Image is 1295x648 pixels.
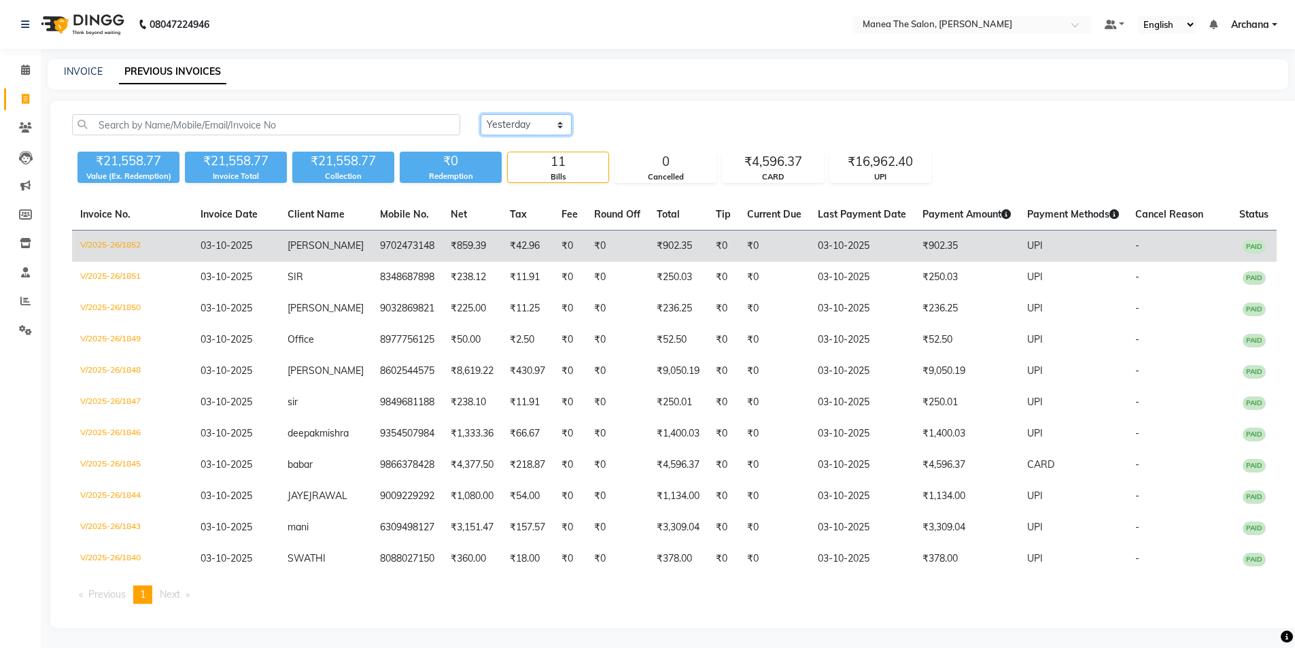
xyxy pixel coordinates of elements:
[553,262,586,293] td: ₹0
[586,324,649,356] td: ₹0
[72,231,192,262] td: V/2025-26/1852
[708,481,739,512] td: ₹0
[830,152,931,171] div: ₹16,962.40
[739,449,810,481] td: ₹0
[72,449,192,481] td: V/2025-26/1845
[64,65,103,78] a: INVOICE
[553,356,586,387] td: ₹0
[810,231,914,262] td: 03-10-2025
[72,481,192,512] td: V/2025-26/1844
[1243,240,1266,254] span: PAID
[201,521,252,533] span: 03-10-2025
[586,481,649,512] td: ₹0
[649,262,708,293] td: ₹250.03
[1243,490,1266,504] span: PAID
[708,231,739,262] td: ₹0
[708,449,739,481] td: ₹0
[1243,396,1266,410] span: PAID
[72,387,192,418] td: V/2025-26/1847
[502,543,553,575] td: ₹18.00
[443,231,502,262] td: ₹859.39
[72,418,192,449] td: V/2025-26/1846
[708,324,739,356] td: ₹0
[739,543,810,575] td: ₹0
[288,490,347,502] span: JAYEJRAWAL
[443,512,502,543] td: ₹3,151.47
[1135,364,1139,377] span: -
[72,356,192,387] td: V/2025-26/1848
[914,231,1019,262] td: ₹902.35
[1243,303,1266,316] span: PAID
[649,481,708,512] td: ₹1,134.00
[914,543,1019,575] td: ₹378.00
[1135,396,1139,408] span: -
[723,152,823,171] div: ₹4,596.37
[914,324,1019,356] td: ₹52.50
[1135,521,1139,533] span: -
[562,208,578,220] span: Fee
[553,543,586,575] td: ₹0
[723,171,823,183] div: CARD
[150,5,209,44] b: 08047224946
[615,171,716,183] div: Cancelled
[1243,365,1266,379] span: PAID
[292,171,394,182] div: Collection
[1027,521,1043,533] span: UPI
[1135,208,1203,220] span: Cancel Reason
[502,387,553,418] td: ₹11.91
[88,588,126,600] span: Previous
[553,324,586,356] td: ₹0
[810,512,914,543] td: 03-10-2025
[1135,552,1139,564] span: -
[553,231,586,262] td: ₹0
[657,208,680,220] span: Total
[914,418,1019,449] td: ₹1,400.03
[1027,490,1043,502] span: UPI
[201,458,252,471] span: 03-10-2025
[372,543,443,575] td: 8088027150
[372,418,443,449] td: 9354507984
[451,208,467,220] span: Net
[830,171,931,183] div: UPI
[502,481,553,512] td: ₹54.00
[372,481,443,512] td: 9009229292
[739,481,810,512] td: ₹0
[739,262,810,293] td: ₹0
[594,208,640,220] span: Round Off
[288,208,345,220] span: Client Name
[201,208,258,220] span: Invoice Date
[372,512,443,543] td: 6309498127
[510,208,527,220] span: Tax
[1135,302,1139,314] span: -
[1027,239,1043,252] span: UPI
[586,231,649,262] td: ₹0
[1243,428,1266,441] span: PAID
[288,239,364,252] span: [PERSON_NAME]
[1243,271,1266,285] span: PAID
[443,262,502,293] td: ₹238.12
[372,356,443,387] td: 8602544575
[1027,396,1043,408] span: UPI
[502,262,553,293] td: ₹11.91
[1027,302,1043,314] span: UPI
[443,293,502,324] td: ₹225.00
[739,356,810,387] td: ₹0
[372,449,443,481] td: 9866378428
[739,512,810,543] td: ₹0
[185,171,287,182] div: Invoice Total
[77,152,179,171] div: ₹21,558.77
[201,396,252,408] span: 03-10-2025
[400,171,502,182] div: Redemption
[372,387,443,418] td: 9849681188
[1027,427,1043,439] span: UPI
[72,543,192,575] td: V/2025-26/1840
[288,302,364,314] span: [PERSON_NAME]
[615,152,716,171] div: 0
[1027,271,1043,283] span: UPI
[443,387,502,418] td: ₹238.10
[72,512,192,543] td: V/2025-26/1843
[372,293,443,324] td: 9032869821
[818,208,906,220] span: Last Payment Date
[372,324,443,356] td: 8977756125
[288,396,298,408] span: sir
